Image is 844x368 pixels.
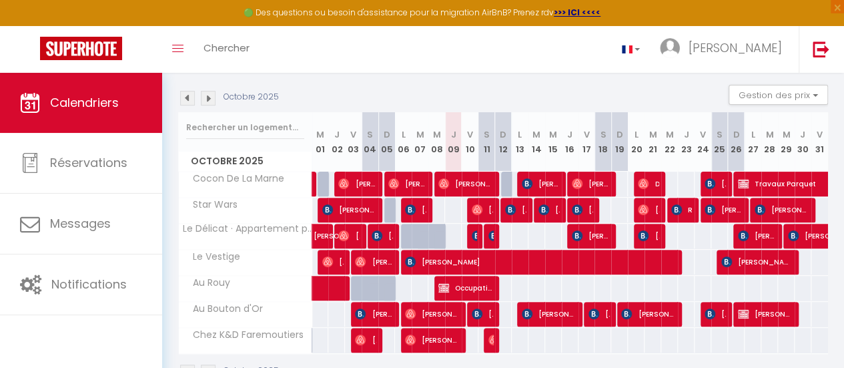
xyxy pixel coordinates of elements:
span: [PERSON_NAME] [588,301,610,327]
th: 16 [562,112,578,172]
th: 14 [528,112,545,172]
button: Gestion des prix [729,85,828,105]
abbr: M [666,128,674,141]
abbr: M [316,128,324,141]
abbr: S [717,128,723,141]
span: [PERSON_NAME] [538,197,560,222]
abbr: S [600,128,606,141]
span: [PERSON_NAME] [438,171,492,196]
span: Le Vestige [181,250,244,264]
span: [PERSON_NAME] [522,301,575,327]
span: [PERSON_NAME] [689,39,782,56]
span: [PERSON_NAME] [355,301,392,327]
th: 25 [711,112,728,172]
span: [PERSON_NAME] [405,301,458,327]
span: [PERSON_NAME] [738,223,775,248]
span: [PERSON_NAME] [355,249,392,274]
abbr: J [684,128,689,141]
span: [PERSON_NAME] [405,249,667,274]
abbr: V [817,128,823,141]
span: Occupation Proprio [438,275,492,301]
th: 28 [761,112,778,172]
a: Chercher [193,26,260,73]
th: 27 [745,112,761,172]
span: Au Bouton d'Or [181,302,266,317]
span: [PERSON_NAME] [372,223,393,248]
th: 31 [811,112,828,172]
th: 02 [328,112,345,172]
span: [PERSON_NAME] [405,327,458,353]
span: Calendriers [50,94,119,111]
th: 09 [445,112,462,172]
abbr: V [583,128,589,141]
img: logout [813,41,829,57]
abbr: S [484,128,490,141]
img: Super Booking [40,37,122,60]
a: >>> ICI <<<< [554,7,600,18]
th: 11 [478,112,495,172]
th: 12 [495,112,512,172]
th: 01 [312,112,329,172]
span: Chez K&D Faremoutiers [181,328,307,343]
span: [PERSON_NAME] [721,249,791,274]
span: [PERSON_NAME] [PERSON_NAME] [405,197,426,222]
abbr: J [334,128,340,141]
abbr: M [549,128,557,141]
th: 19 [611,112,628,172]
img: ... [660,38,680,58]
abbr: M [649,128,657,141]
span: [PERSON_NAME] [388,171,426,196]
abbr: M [416,128,424,141]
span: [PERSON_NAME] [738,301,791,327]
a: [PERSON_NAME] [307,224,324,249]
th: 29 [778,112,795,172]
p: Octobre 2025 [224,91,279,104]
th: 20 [628,112,645,172]
abbr: M [532,128,540,141]
span: [PERSON_NAME] [522,171,559,196]
span: [PERSON_NAME] [638,223,659,248]
span: Rd [PERSON_NAME] [671,197,693,222]
span: [PERSON_NAME] [472,301,493,327]
abbr: D [733,128,739,141]
span: [PERSON_NAME] [472,197,493,222]
abbr: M [782,128,790,141]
span: [PERSON_NAME] [705,171,726,196]
span: [PERSON_NAME][DATE] [322,249,344,274]
span: [PERSON_NAME] [488,223,494,248]
span: Chercher [203,41,250,55]
span: [PERSON_NAME] [322,197,376,222]
abbr: L [751,128,755,141]
span: [PERSON_NAME] [505,197,526,222]
abbr: L [635,128,639,141]
span: [PERSON_NAME][GEOGRAPHIC_DATA] [338,171,376,196]
abbr: J [567,128,572,141]
th: 23 [678,112,695,172]
th: 10 [462,112,478,172]
span: Au Rouy [181,276,234,291]
span: Réservations [50,154,127,171]
span: [PERSON_NAME] [488,327,494,353]
span: Le Délicat · Appartement proche Disney 5min-[GEOGRAPHIC_DATA] 45min-Parking [181,224,314,234]
span: Desire Pomaa Addo [638,171,659,196]
span: Octobre 2025 [179,152,312,171]
abbr: L [402,128,406,141]
th: 13 [512,112,528,172]
th: 22 [661,112,678,172]
th: 21 [645,112,661,172]
th: 26 [728,112,745,172]
abbr: M [433,128,441,141]
abbr: J [800,128,805,141]
th: 04 [362,112,378,172]
th: 17 [578,112,595,172]
a: ... [PERSON_NAME] [650,26,799,73]
abbr: V [467,128,473,141]
th: 08 [428,112,445,172]
span: [PERSON_NAME] [572,223,609,248]
span: [PERSON_NAME] [572,197,593,222]
th: 05 [378,112,395,172]
abbr: L [518,128,522,141]
span: [PERSON_NAME] [755,197,808,222]
span: Star Wars [181,198,241,212]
